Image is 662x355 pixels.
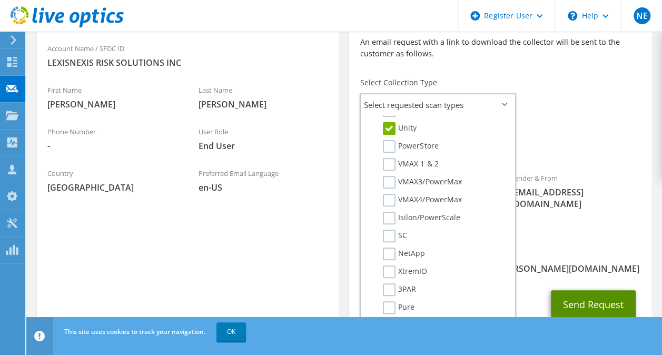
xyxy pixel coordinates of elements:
label: 3PAR [383,283,416,296]
label: Isilon/PowerScale [383,212,460,224]
div: Preferred Email Language [188,162,339,199]
svg: \n [568,11,577,21]
div: Account Name / SFDC ID [37,37,339,74]
div: CC & Reply To [349,243,651,280]
label: Select Collection Type [360,77,437,88]
button: Send Request [551,290,636,319]
span: NE [634,7,650,24]
div: Country [37,162,188,199]
span: This site uses cookies to track your navigation. [64,327,205,336]
span: [GEOGRAPHIC_DATA] [47,182,177,193]
div: First Name [37,79,188,115]
span: [PERSON_NAME] [47,98,177,110]
label: NetApp [383,248,425,260]
span: [EMAIL_ADDRESS][DOMAIN_NAME] [511,186,641,210]
p: An email request with a link to download the collector will be sent to the customer as follows. [360,36,640,60]
div: Last Name [188,79,339,115]
label: XtremIO [383,265,427,278]
label: VMAX4/PowerMax [383,194,461,206]
span: [PERSON_NAME] [199,98,329,110]
span: End User [199,140,329,152]
a: OK [216,322,246,341]
div: Sender & From [500,167,651,215]
label: VMAX 1 & 2 [383,158,438,171]
label: Pure [383,301,414,314]
div: Phone Number [37,121,188,157]
span: Select requested scan types [361,94,515,115]
div: User Role [188,121,339,157]
label: SC [383,230,407,242]
label: Unity [383,122,417,135]
span: LEXISNEXIS RISK SOLUTIONS INC [47,57,328,68]
span: en-US [199,182,329,193]
div: To [349,167,500,238]
div: Requested Collections [349,120,651,162]
label: PowerStore [383,140,438,153]
label: VMAX3/PowerMax [383,176,461,189]
span: - [47,140,177,152]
